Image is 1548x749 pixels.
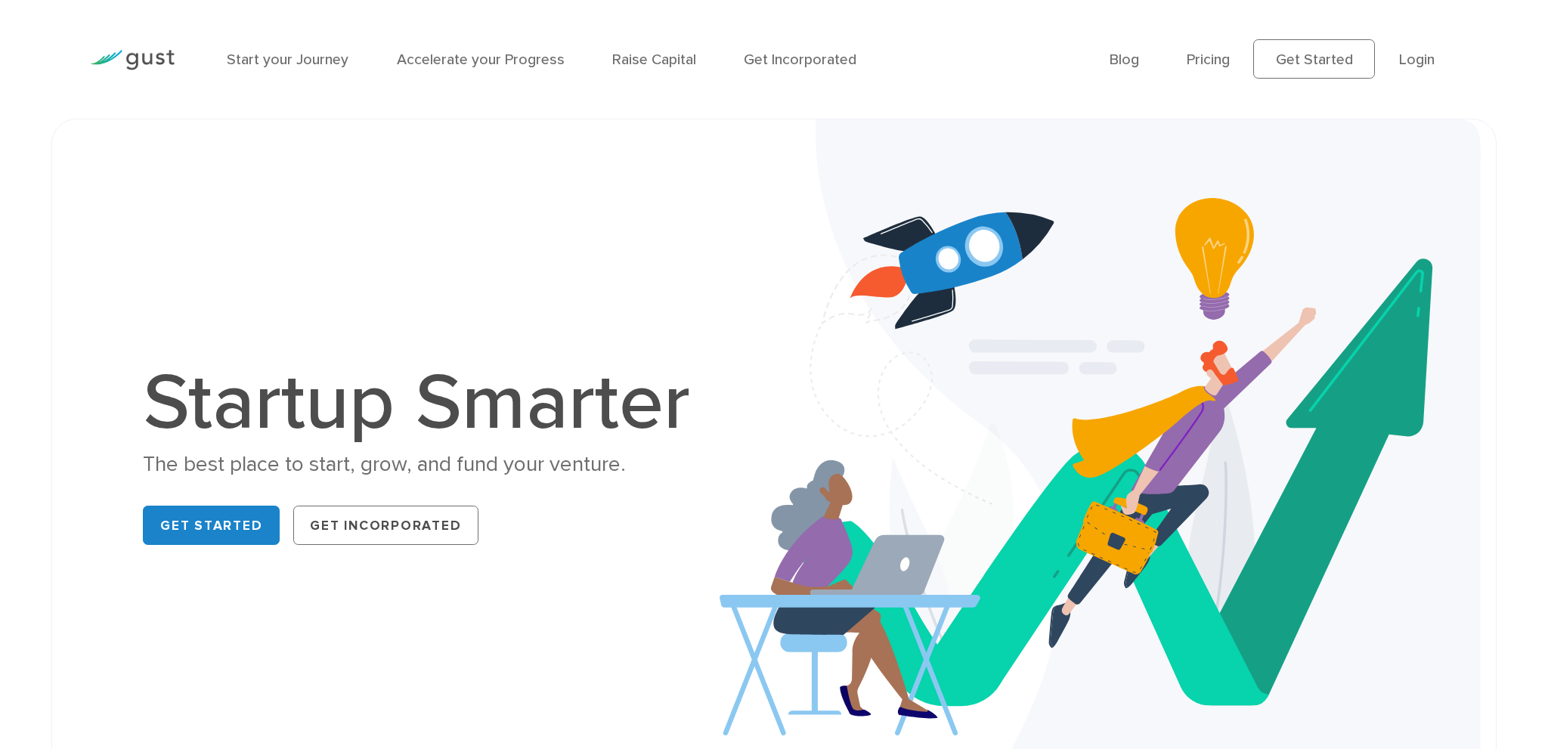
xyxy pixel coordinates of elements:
a: Start your Journey [227,51,348,68]
a: Get Incorporated [293,506,478,545]
div: The best place to start, grow, and fund your venture. [143,450,711,479]
a: Login [1399,51,1435,68]
img: Gust Logo [90,50,175,70]
h1: Startup Smarter [143,364,711,443]
a: Blog [1110,51,1139,68]
a: Get Started [1253,39,1375,79]
a: Get Started [143,506,280,545]
a: Accelerate your Progress [397,51,565,68]
a: Pricing [1187,51,1230,68]
a: Get Incorporated [744,51,856,68]
a: Raise Capital [612,51,696,68]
